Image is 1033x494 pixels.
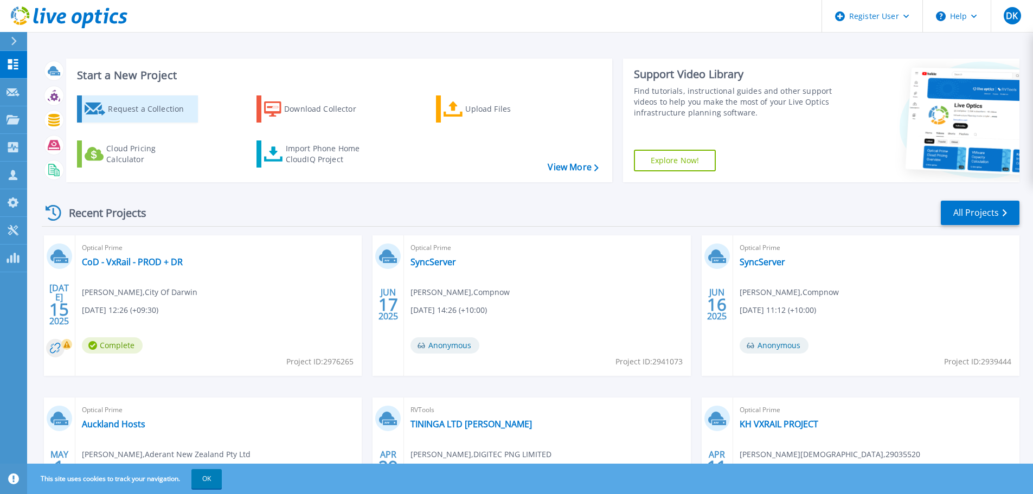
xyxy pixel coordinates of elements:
[286,356,354,368] span: Project ID: 2976265
[410,404,684,416] span: RVTools
[465,98,552,120] div: Upload Files
[82,337,143,354] span: Complete
[256,95,377,123] a: Download Collector
[106,143,193,165] div: Cloud Pricing Calculator
[77,95,198,123] a: Request a Collection
[49,447,69,486] div: MAY 2025
[634,67,836,81] div: Support Video Library
[707,447,727,486] div: APR 2025
[42,200,161,226] div: Recent Projects
[740,304,816,316] span: [DATE] 11:12 (+10:00)
[54,462,64,471] span: 1
[410,448,551,460] span: [PERSON_NAME] , DIGITEC PNG LIMITED
[548,162,598,172] a: View More
[410,419,532,429] a: TININGA LTD [PERSON_NAME]
[634,150,716,171] a: Explore Now!
[30,469,222,489] span: This site uses cookies to track your navigation.
[740,242,1013,254] span: Optical Prime
[108,98,195,120] div: Request a Collection
[740,256,785,267] a: SyncServer
[82,419,145,429] a: Auckland Hosts
[707,462,727,471] span: 11
[436,95,557,123] a: Upload Files
[615,356,683,368] span: Project ID: 2941073
[410,242,684,254] span: Optical Prime
[82,404,355,416] span: Optical Prime
[941,201,1019,225] a: All Projects
[410,337,479,354] span: Anonymous
[944,356,1011,368] span: Project ID: 2939444
[378,285,399,324] div: JUN 2025
[284,98,371,120] div: Download Collector
[707,285,727,324] div: JUN 2025
[740,286,839,298] span: [PERSON_NAME] , Compnow
[378,462,398,471] span: 29
[1006,11,1018,20] span: DK
[286,143,370,165] div: Import Phone Home CloudIQ Project
[410,304,487,316] span: [DATE] 14:26 (+10:00)
[49,285,69,324] div: [DATE] 2025
[634,86,836,118] div: Find tutorials, instructional guides and other support videos to help you make the most of your L...
[740,337,809,354] span: Anonymous
[378,447,399,486] div: APR 2025
[740,404,1013,416] span: Optical Prime
[77,140,198,168] a: Cloud Pricing Calculator
[82,304,158,316] span: [DATE] 12:26 (+09:30)
[82,242,355,254] span: Optical Prime
[82,256,183,267] a: CoD - VxRail - PROD + DR
[191,469,222,489] button: OK
[410,286,510,298] span: [PERSON_NAME] , Compnow
[740,419,818,429] a: KH VXRAIL PROJECT
[410,256,456,267] a: SyncServer
[740,448,920,460] span: [PERSON_NAME][DEMOGRAPHIC_DATA] , 29035520
[77,69,598,81] h3: Start a New Project
[82,286,197,298] span: [PERSON_NAME] , City Of Darwin
[707,300,727,309] span: 16
[378,300,398,309] span: 17
[49,305,69,314] span: 15
[82,448,251,460] span: [PERSON_NAME] , Aderant New Zealand Pty Ltd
